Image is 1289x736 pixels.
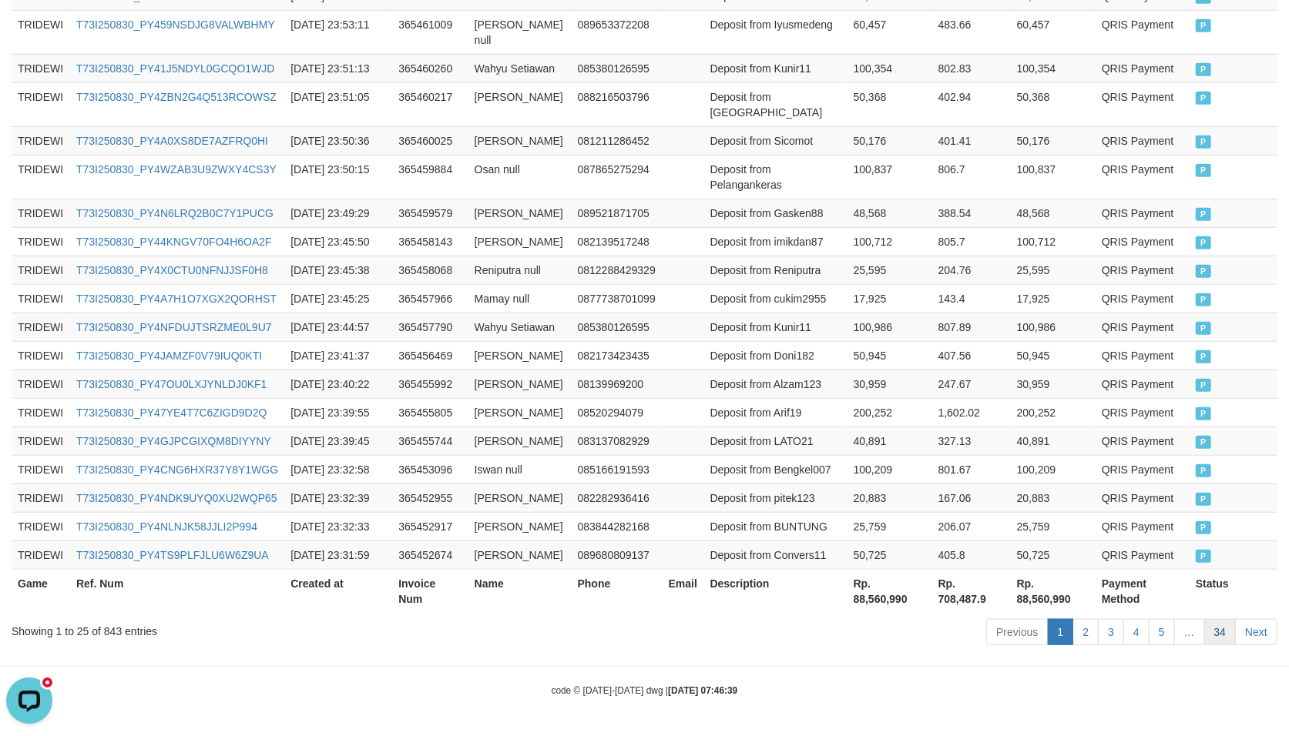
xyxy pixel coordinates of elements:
td: 100,354 [848,54,932,82]
span: PAID [1196,379,1211,392]
a: T73I250830_PY41J5NDYL0GCQO1WJD [76,62,275,75]
th: Game [12,569,70,613]
td: TRIDEWI [12,54,70,82]
a: 1 [1048,619,1074,645]
button: Open LiveChat chat widget [6,6,52,52]
td: 365460217 [392,82,468,126]
a: T73I250830_PY459NSDJG8VALWBHMY [76,18,275,31]
td: 365460025 [392,126,468,155]
td: TRIDEWI [12,370,70,398]
a: T73I250830_PY47OU0LXJYNLDJ0KF1 [76,378,267,390]
td: [DATE] 23:53:11 [284,10,392,54]
a: 3 [1098,619,1124,645]
td: 30,959 [1011,370,1096,398]
td: [PERSON_NAME] [468,341,572,370]
td: 085380126595 [572,313,663,341]
td: 081211286452 [572,126,663,155]
td: Mamay null [468,284,572,313]
td: 48,568 [1011,199,1096,227]
td: 25,595 [848,256,932,284]
td: QRIS Payment [1096,398,1190,427]
td: 40,891 [1011,427,1096,455]
td: 08139969200 [572,370,663,398]
td: [PERSON_NAME] null [468,10,572,54]
span: PAID [1196,322,1211,335]
a: T73I250830_PY4X0CTU0NFNJJSF0H8 [76,264,268,276]
td: 365452955 [392,483,468,512]
td: 100,986 [848,313,932,341]
td: 365457790 [392,313,468,341]
td: TRIDEWI [12,82,70,126]
th: Rp. 708,487.9 [932,569,1011,613]
td: 802.83 [932,54,1011,82]
a: T73I250830_PY4GJPCGIXQM8DIYYNY [76,435,271,447]
td: 08520294079 [572,398,663,427]
td: QRIS Payment [1096,126,1190,155]
td: [DATE] 23:31:59 [284,540,392,569]
td: 100,712 [848,227,932,256]
td: [DATE] 23:50:15 [284,155,392,199]
td: TRIDEWI [12,284,70,313]
td: 50,945 [1011,341,1096,370]
td: QRIS Payment [1096,284,1190,313]
span: PAID [1196,236,1211,249]
a: T73I250830_PY4NLNJK58JJLI2P994 [76,520,257,533]
td: Deposit from LATO21 [704,427,848,455]
td: TRIDEWI [12,126,70,155]
td: TRIDEWI [12,227,70,256]
td: [DATE] 23:41:37 [284,341,392,370]
td: QRIS Payment [1096,540,1190,569]
td: QRIS Payment [1096,483,1190,512]
td: 365455992 [392,370,468,398]
td: Deposit from imikdan87 [704,227,848,256]
a: T73I250830_PY44KNGV70FO4H6OA2F [76,236,272,248]
td: 405.8 [932,540,1011,569]
td: 089680809137 [572,540,663,569]
td: TRIDEWI [12,10,70,54]
td: 50,725 [1011,540,1096,569]
td: Iswan null [468,455,572,483]
td: 365455805 [392,398,468,427]
a: T73I250830_PY47YE4T7C6ZIGD9D2Q [76,406,267,419]
td: 30,959 [848,370,932,398]
td: [PERSON_NAME] [468,370,572,398]
td: Deposit from Pelangankeras [704,155,848,199]
td: 20,883 [1011,483,1096,512]
td: 0877738701099 [572,284,663,313]
td: Deposit from Arif19 [704,398,848,427]
a: T73I250830_PY4N6LRQ2B0C7Y1PUCG [76,207,274,219]
td: 60,457 [848,10,932,54]
a: T73I250830_PY4A7H1O7XGX2QORHST [76,293,277,305]
a: T73I250830_PY4NFDUJTSRZME0L9U7 [76,321,272,333]
td: 17,925 [848,284,932,313]
span: PAID [1196,92,1211,105]
th: Ref. Num [70,569,284,613]
td: 365458068 [392,256,468,284]
span: PAID [1196,550,1211,563]
td: [DATE] 23:40:22 [284,370,392,398]
td: 100,837 [1011,155,1096,199]
span: PAID [1196,521,1211,534]
td: 365453096 [392,455,468,483]
span: PAID [1196,350,1211,363]
td: TRIDEWI [12,313,70,341]
td: Wahyu Setiawan [468,54,572,82]
td: 402.94 [932,82,1011,126]
span: PAID [1196,19,1211,32]
td: [PERSON_NAME] [468,199,572,227]
span: PAID [1196,135,1211,149]
th: Description [704,569,848,613]
td: [DATE] 23:51:05 [284,82,392,126]
td: QRIS Payment [1096,370,1190,398]
td: 100,712 [1011,227,1096,256]
td: [DATE] 23:50:36 [284,126,392,155]
td: TRIDEWI [12,256,70,284]
td: 082282936416 [572,483,663,512]
td: TRIDEWI [12,155,70,199]
td: 20,883 [848,483,932,512]
td: 365457966 [392,284,468,313]
span: PAID [1196,464,1211,477]
td: 407.56 [932,341,1011,370]
a: 4 [1123,619,1150,645]
td: QRIS Payment [1096,341,1190,370]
